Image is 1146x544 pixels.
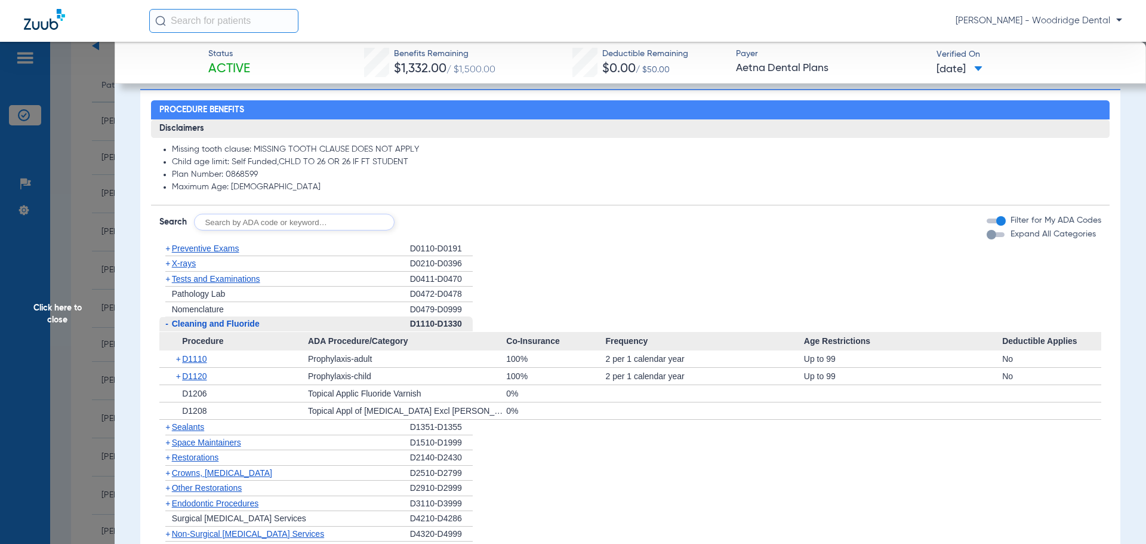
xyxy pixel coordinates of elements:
label: Filter for My ADA Codes [1008,214,1101,227]
span: Cleaning and Fluoride [172,319,260,328]
span: + [165,483,170,493]
img: Zuub Logo [24,9,65,30]
span: ADA Procedure/Category [308,332,506,351]
span: D1120 [182,371,207,381]
div: No [1002,368,1101,385]
h2: Procedure Benefits [151,100,1110,119]
span: + [165,259,170,268]
span: Search [159,216,187,228]
div: 100% [506,368,605,385]
div: D0479-D0999 [410,302,473,317]
li: Missing tooth clause: MISSING TOOTH CLAUSE DOES NOT APPLY [172,145,1102,155]
span: Aetna Dental Plans [736,61,926,76]
span: Tests and Examinations [172,274,260,284]
span: - [165,319,168,328]
span: Status [208,48,250,60]
span: Crowns, [MEDICAL_DATA] [172,468,272,478]
div: Prophylaxis-child [308,368,506,385]
div: Up to 99 [804,351,1002,367]
span: + [165,468,170,478]
span: Co-Insurance [506,332,605,351]
span: [DATE] [936,62,982,77]
span: Benefits Remaining [394,48,495,60]
span: + [165,499,170,508]
span: Pathology Lab [172,289,226,299]
span: + [165,244,170,253]
div: Prophylaxis-adult [308,351,506,367]
span: Deductible Remaining [602,48,688,60]
span: Restorations [172,453,219,462]
div: 2 per 1 calendar year [605,351,803,367]
span: $1,332.00 [394,63,446,75]
span: D1206 [182,389,207,398]
div: D0110-D0191 [410,241,473,257]
span: $0.00 [602,63,636,75]
span: + [176,351,183,367]
div: Up to 99 [804,368,1002,385]
span: [PERSON_NAME] - Woodridge Dental [956,15,1122,27]
span: Space Maintainers [172,438,241,447]
span: Preventive Exams [172,244,239,253]
span: + [176,368,183,385]
input: Search for patients [149,9,298,33]
span: Surgical [MEDICAL_DATA] Services [172,514,306,523]
span: + [165,274,170,284]
span: Nomenclature [172,305,224,314]
div: 2 per 1 calendar year [605,368,803,385]
div: 0% [506,385,605,402]
div: D2510-D2799 [410,466,473,481]
span: / $1,500.00 [446,65,495,75]
span: D1208 [182,406,207,416]
span: Sealants [172,422,204,432]
span: Endodontic Procedures [172,499,259,508]
span: Age Restrictions [804,332,1002,351]
div: No [1002,351,1101,367]
span: Payer [736,48,926,60]
span: D1110 [182,354,207,364]
input: Search by ADA code or keyword… [194,214,395,230]
li: Plan Number: 0868599 [172,170,1102,180]
div: D1510-D1999 [410,435,473,451]
img: Search Icon [155,16,166,26]
span: + [165,529,170,539]
div: D0411-D0470 [410,272,473,287]
div: D1351-D1355 [410,420,473,435]
div: Topical Appl of [MEDICAL_DATA] Excl [PERSON_NAME] [308,402,506,419]
div: D4320-D4999 [410,527,473,542]
span: Expand All Categories [1011,230,1096,238]
span: Non-Surgical [MEDICAL_DATA] Services [172,529,324,539]
span: / $50.00 [636,66,670,74]
span: Procedure [159,332,308,351]
div: 0% [506,402,605,419]
span: Active [208,61,250,78]
div: Topical Applic Fluoride Varnish [308,385,506,402]
span: Verified On [936,48,1127,61]
div: D1110-D1330 [410,316,473,332]
span: Frequency [605,332,803,351]
div: D0472-D0478 [410,287,473,302]
span: Deductible Applies [1002,332,1101,351]
span: Other Restorations [172,483,242,493]
h3: Disclaimers [151,119,1110,139]
div: D3110-D3999 [410,496,473,512]
div: D4210-D4286 [410,511,473,527]
span: + [165,422,170,432]
li: Child age limit: Self Funded,CHLD TO 26 OR 26 IF FT STUDENT [172,157,1102,168]
div: 100% [506,351,605,367]
li: Maximum Age: [DEMOGRAPHIC_DATA] [172,182,1102,193]
div: D2140-D2430 [410,450,473,466]
span: + [165,453,170,462]
div: D0210-D0396 [410,256,473,272]
span: X-rays [172,259,196,268]
span: + [165,438,170,447]
div: D2910-D2999 [410,481,473,496]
